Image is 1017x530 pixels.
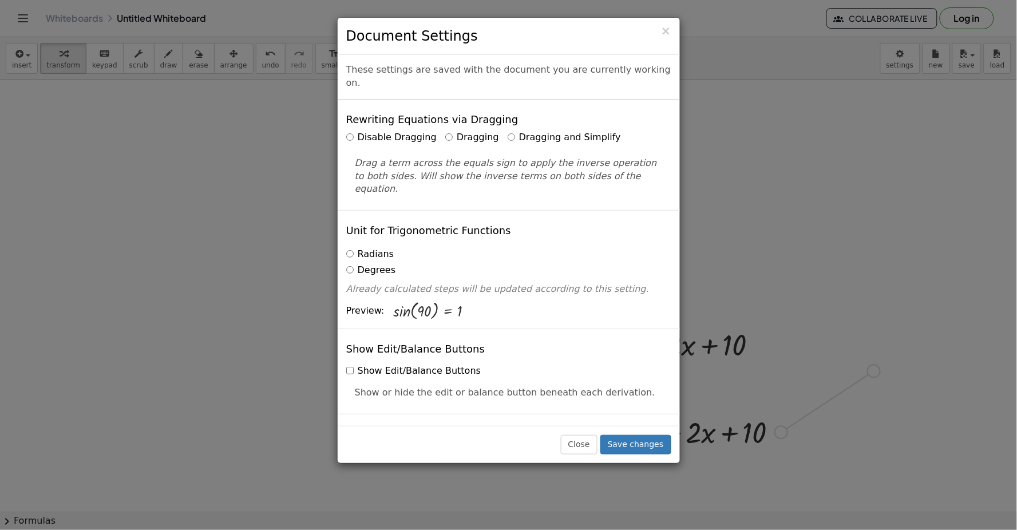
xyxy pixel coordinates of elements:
h4: Rewriting Equations via Dragging [346,114,519,125]
input: Radians [346,250,354,258]
div: These settings are saved with the document you are currently working on. [338,55,680,100]
input: Dragging [445,133,453,141]
h4: Show Edit/Balance Buttons [346,343,485,355]
label: Show Edit/Balance Buttons [346,365,481,378]
p: Already calculated steps will be updated according to this setting. [346,283,671,296]
span: Preview: [346,304,385,318]
label: Disable Dragging [346,131,437,144]
label: Dragging and Simplify [508,131,621,144]
input: Disable Dragging [346,133,354,141]
h3: Document Settings [346,26,671,46]
label: Degrees [346,264,396,277]
button: Close [561,435,597,454]
input: Show Edit/Balance Buttons [346,367,354,374]
input: Degrees [346,266,354,274]
label: Dragging [445,131,499,144]
input: Dragging and Simplify [508,133,515,141]
h4: Unit for Trigonometric Functions [346,225,511,236]
p: Show or hide the edit or balance button beneath each derivation. [355,386,663,400]
button: Close [661,25,671,37]
button: Save changes [600,435,671,454]
span: × [661,24,671,38]
p: Drag a term across the equals sign to apply the inverse operation to both sides. Will show the in... [355,157,663,196]
label: Radians [346,248,394,261]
